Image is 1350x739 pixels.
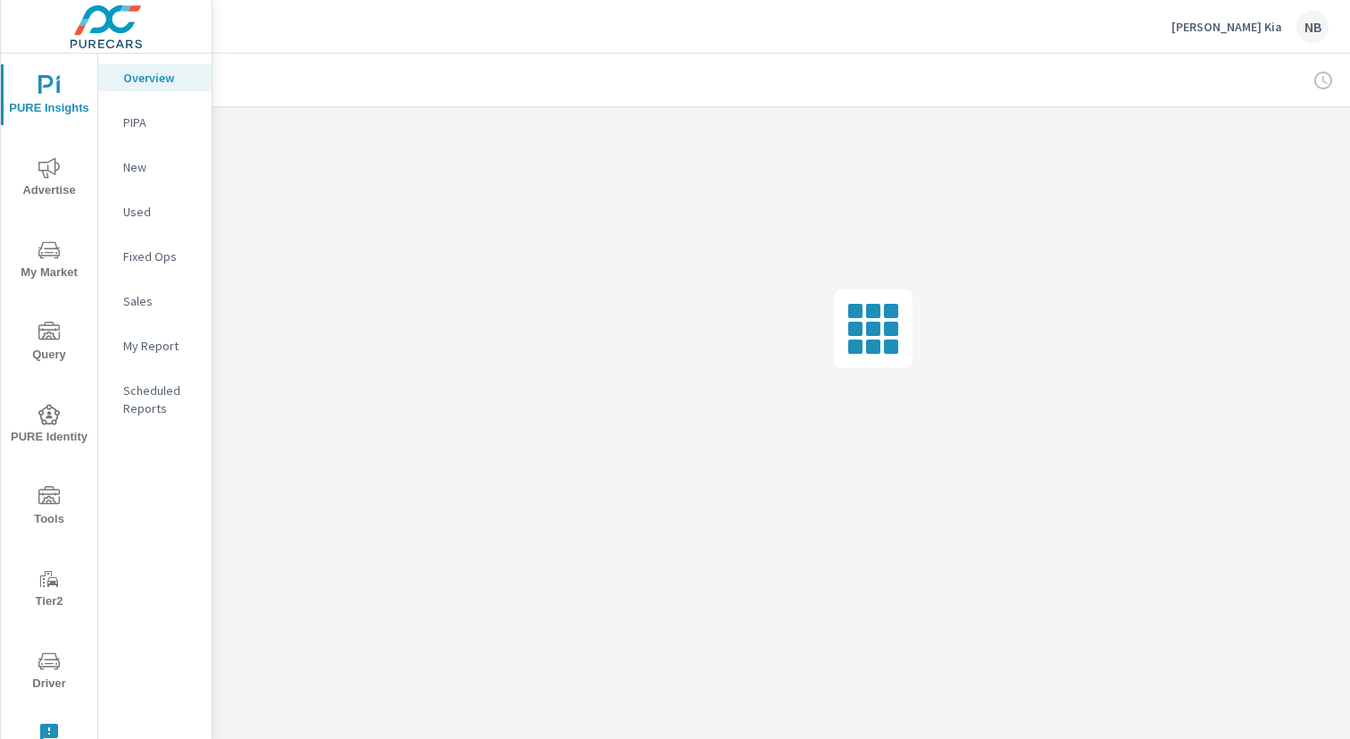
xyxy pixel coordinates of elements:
[123,69,197,87] p: Overview
[6,404,92,448] span: PURE Identity
[98,377,212,422] div: Scheduled Reports
[1171,19,1282,35] p: [PERSON_NAME] Kia
[123,203,197,221] p: Used
[98,109,212,136] div: PIPA
[98,243,212,270] div: Fixed Ops
[6,486,92,530] span: Tools
[123,292,197,310] p: Sales
[6,239,92,283] span: My Market
[123,337,197,355] p: My Report
[6,322,92,365] span: Query
[123,158,197,176] p: New
[6,651,92,694] span: Driver
[98,332,212,359] div: My Report
[98,198,212,225] div: Used
[6,568,92,612] span: Tier2
[123,382,197,417] p: Scheduled Reports
[123,248,197,265] p: Fixed Ops
[6,75,92,119] span: PURE Insights
[98,288,212,315] div: Sales
[6,157,92,201] span: Advertise
[123,113,197,131] p: PIPA
[98,154,212,181] div: New
[1296,11,1329,43] div: NB
[98,64,212,91] div: Overview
